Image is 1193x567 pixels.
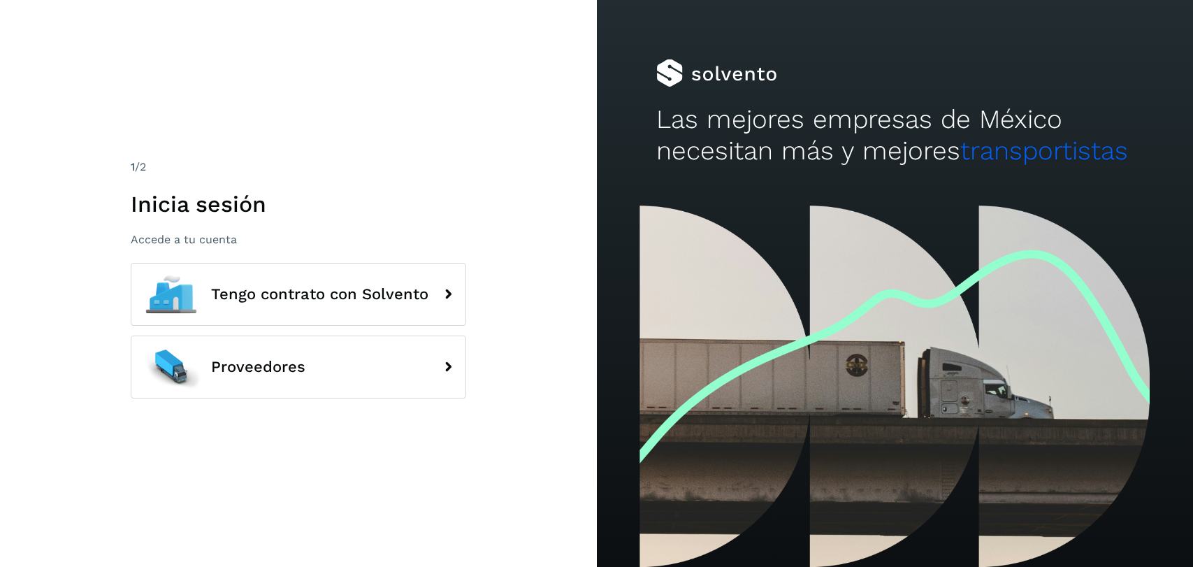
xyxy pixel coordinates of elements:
span: Tengo contrato con Solvento [211,286,428,303]
h1: Inicia sesión [131,191,466,217]
h2: Las mejores empresas de México necesitan más y mejores [656,104,1134,166]
div: /2 [131,159,466,175]
button: Tengo contrato con Solvento [131,263,466,326]
span: Proveedores [211,359,305,375]
p: Accede a tu cuenta [131,233,466,246]
span: transportistas [960,136,1128,166]
span: 1 [131,160,135,173]
button: Proveedores [131,336,466,399]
